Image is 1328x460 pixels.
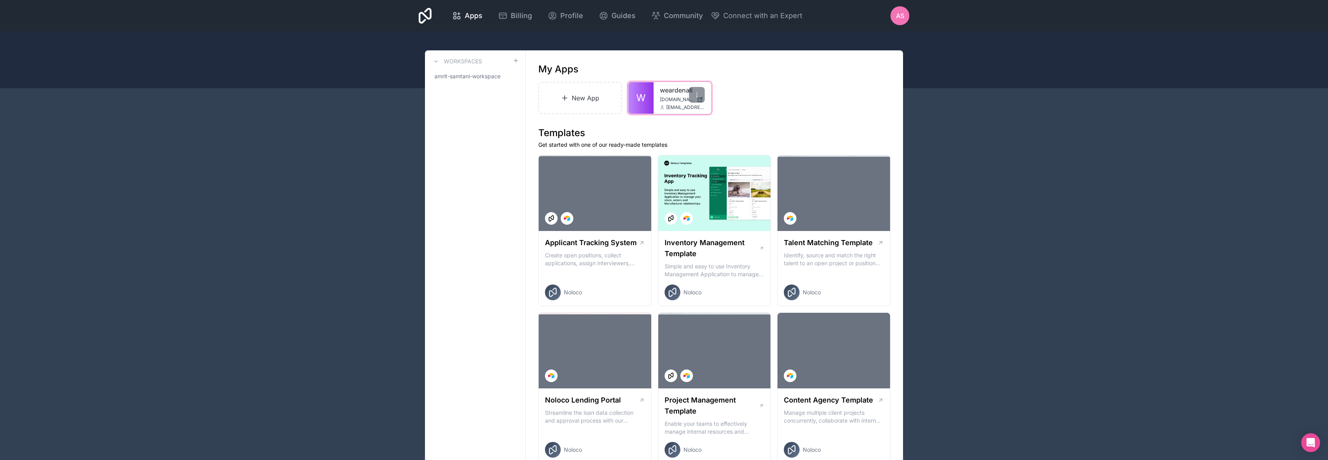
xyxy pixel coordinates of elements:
span: Connect with an Expert [723,10,802,21]
p: Create open positions, collect applications, assign interviewers, centralise candidate feedback a... [545,251,645,267]
span: Noloco [683,446,702,454]
img: Airtable Logo [683,215,690,222]
img: Airtable Logo [564,215,570,222]
span: Community [664,10,703,21]
p: Streamline the loan data collection and approval process with our Lending Portal template. [545,409,645,425]
span: Noloco [803,288,821,296]
h3: Workspaces [444,57,482,65]
span: [EMAIL_ADDRESS][DOMAIN_NAME] [666,104,705,111]
p: Simple and easy to use Inventory Management Application to manage your stock, orders and Manufact... [665,262,765,278]
span: Noloco [564,446,582,454]
div: Open Intercom Messenger [1301,433,1320,452]
a: [DOMAIN_NAME] [660,96,705,103]
a: weardenali [660,85,705,95]
p: Manage multiple client projects concurrently, collaborate with internal and external stakeholders... [784,409,884,425]
span: AS [896,11,904,20]
a: Billing [492,7,538,24]
a: Workspaces [431,57,482,66]
span: W [636,92,646,104]
p: Identify, source and match the right talent to an open project or position with our Talent Matchi... [784,251,884,267]
span: Guides [611,10,635,21]
span: Noloco [803,446,821,454]
a: Profile [541,7,589,24]
span: amrit-samtani-workspace [434,72,501,80]
h1: Inventory Management Template [665,237,759,259]
a: New App [538,82,622,114]
span: Noloco [683,288,702,296]
a: Apps [446,7,489,24]
a: amrit-samtani-workspace [431,69,519,83]
span: [DOMAIN_NAME] [660,96,694,103]
img: Airtable Logo [683,373,690,379]
a: W [628,82,654,114]
img: Airtable Logo [787,373,793,379]
h1: My Apps [538,63,578,76]
p: Get started with one of our ready-made templates [538,141,890,149]
span: Noloco [564,288,582,296]
img: Airtable Logo [548,373,554,379]
span: Profile [560,10,583,21]
a: Guides [593,7,642,24]
h1: Noloco Lending Portal [545,395,621,406]
span: Apps [465,10,482,21]
h1: Talent Matching Template [784,237,873,248]
button: Connect with an Expert [711,10,802,21]
h1: Templates [538,127,890,139]
span: Billing [511,10,532,21]
a: Community [645,7,709,24]
h1: Content Agency Template [784,395,873,406]
h1: Project Management Template [665,395,759,417]
p: Enable your teams to effectively manage internal resources and execute client projects on time. [665,420,765,436]
img: Airtable Logo [787,215,793,222]
h1: Applicant Tracking System [545,237,637,248]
